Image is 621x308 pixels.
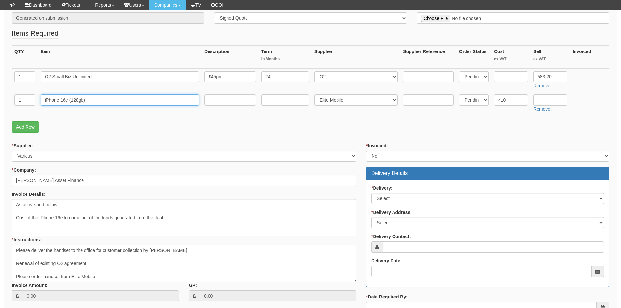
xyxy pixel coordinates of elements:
th: QTY [12,46,38,69]
small: ex VAT [494,56,528,62]
th: Item [38,46,202,69]
a: Remove [533,106,550,112]
th: Cost [491,46,531,69]
label: Delivery: [371,185,393,191]
label: Delivery Contact: [371,233,411,240]
small: ex VAT [533,56,567,62]
label: Delivery Date: [371,257,402,264]
label: Invoiced: [366,142,388,149]
a: Remove [533,83,550,88]
label: Instructions: [12,236,41,243]
label: Supplier: [12,142,33,149]
th: Supplier [312,46,401,69]
label: Date Required By: [366,294,408,300]
label: Invoice Details: [12,191,46,197]
th: Supplier Reference [400,46,456,69]
label: Invoice Amount: [12,282,47,289]
th: Order Status [456,46,491,69]
label: Delivery Address: [371,209,412,216]
label: Company: [12,167,36,173]
th: Sell [531,46,570,69]
legend: Items Required [12,29,58,39]
h3: Delivery Details [371,170,604,176]
label: GP: [189,282,197,289]
th: Term [259,46,312,69]
th: Description [202,46,259,69]
th: Invoiced [570,46,609,69]
a: Add Row [12,121,39,133]
small: In Months [261,56,309,62]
